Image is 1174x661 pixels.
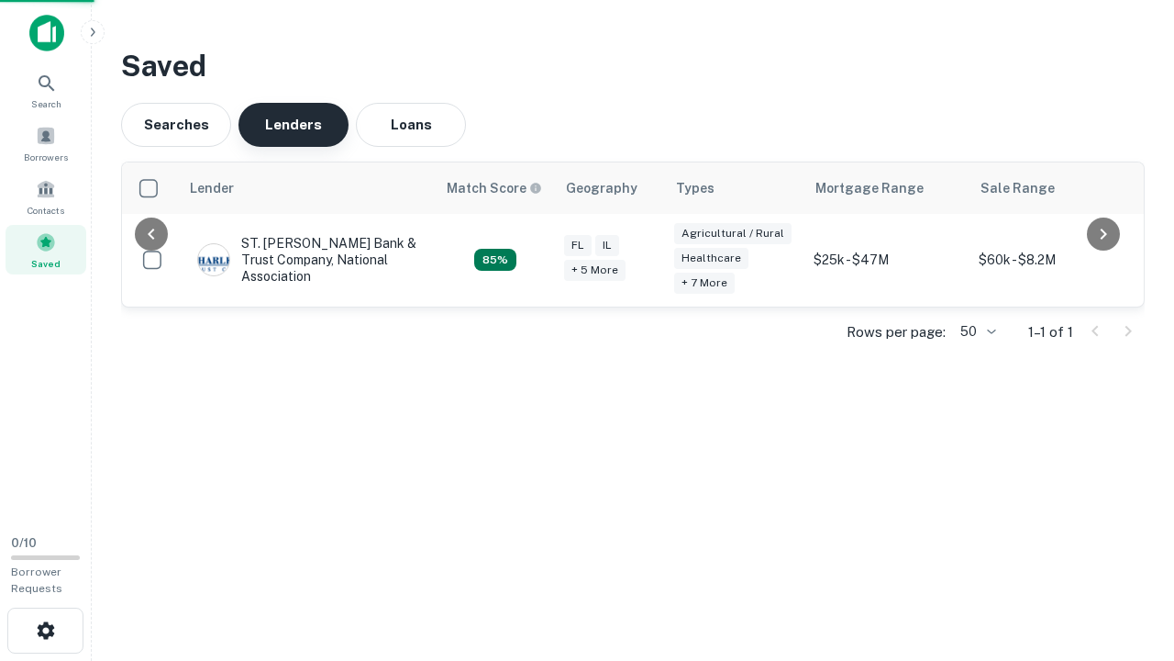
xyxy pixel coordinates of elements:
[674,248,748,269] div: Healthcare
[676,177,714,199] div: Types
[11,566,62,595] span: Borrower Requests
[1082,514,1174,602] iframe: Chat Widget
[564,260,626,281] div: + 5 more
[566,177,637,199] div: Geography
[815,177,924,199] div: Mortgage Range
[980,177,1055,199] div: Sale Range
[436,162,555,214] th: Capitalize uses an advanced AI algorithm to match your search with the best lender. The match sco...
[1028,321,1073,343] p: 1–1 of 1
[6,118,86,168] a: Borrowers
[804,162,969,214] th: Mortgage Range
[447,178,538,198] h6: Match Score
[190,177,234,199] div: Lender
[28,203,64,218] span: Contacts
[6,65,86,115] a: Search
[179,162,436,214] th: Lender
[969,162,1135,214] th: Sale Range
[555,162,665,214] th: Geography
[674,273,735,294] div: + 7 more
[6,225,86,274] a: Saved
[121,44,1145,88] h3: Saved
[29,15,64,51] img: capitalize-icon.png
[31,96,61,111] span: Search
[356,103,466,147] button: Loans
[953,319,999,345] div: 50
[121,103,231,147] button: Searches
[11,536,37,550] span: 0 / 10
[238,103,349,147] button: Lenders
[24,150,68,164] span: Borrowers
[665,162,804,214] th: Types
[197,235,417,286] div: ST. [PERSON_NAME] Bank & Trust Company, National Association
[474,249,516,271] div: Capitalize uses an advanced AI algorithm to match your search with the best lender. The match sco...
[447,178,542,198] div: Capitalize uses an advanced AI algorithm to match your search with the best lender. The match sco...
[674,223,792,244] div: Agricultural / Rural
[31,256,61,271] span: Saved
[969,214,1135,307] td: $60k - $8.2M
[804,214,969,307] td: $25k - $47M
[6,172,86,221] a: Contacts
[564,235,592,256] div: FL
[847,321,946,343] p: Rows per page:
[198,244,229,275] img: picture
[595,235,619,256] div: IL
